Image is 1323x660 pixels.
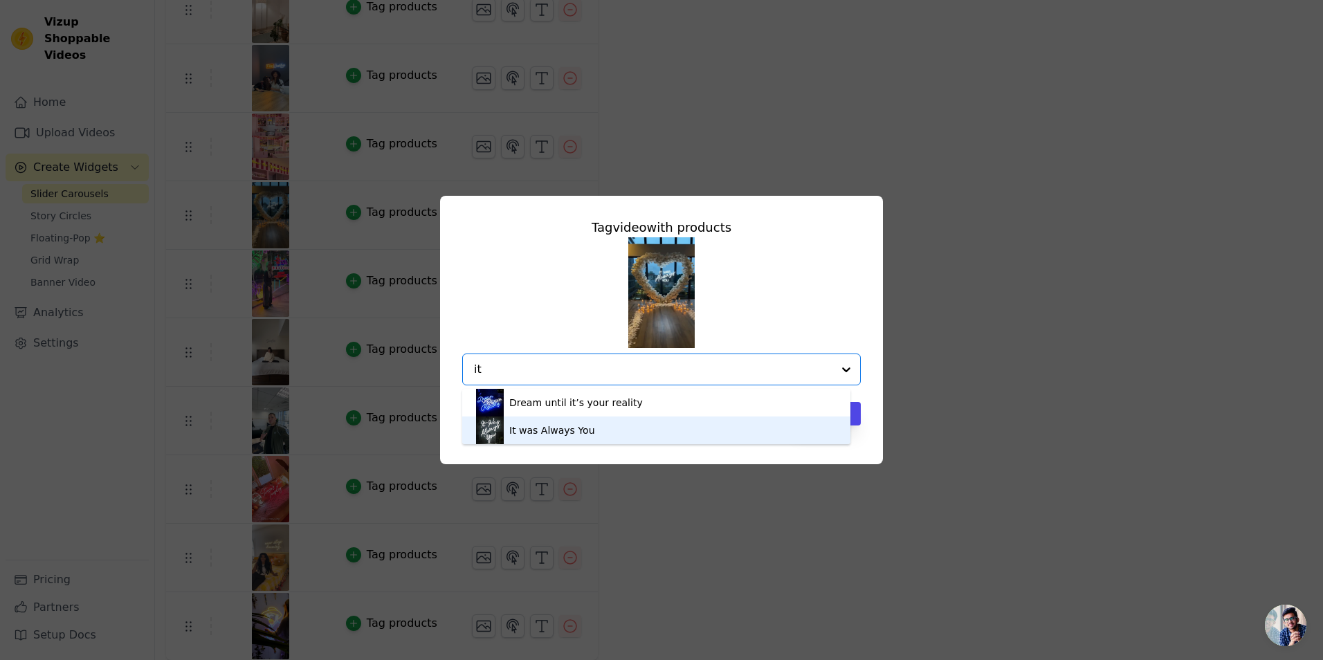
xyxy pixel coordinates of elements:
img: vizup-images-a0f3.png [628,237,695,348]
input: Search by product title or paste product URL [474,361,832,378]
div: Tag video with products [462,218,861,237]
a: Ouvrir le chat [1265,605,1306,646]
div: It was Always You [509,423,595,437]
img: product thumbnail [476,416,504,444]
img: product thumbnail [476,389,504,416]
div: Dream until it’s your reality [509,396,643,410]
